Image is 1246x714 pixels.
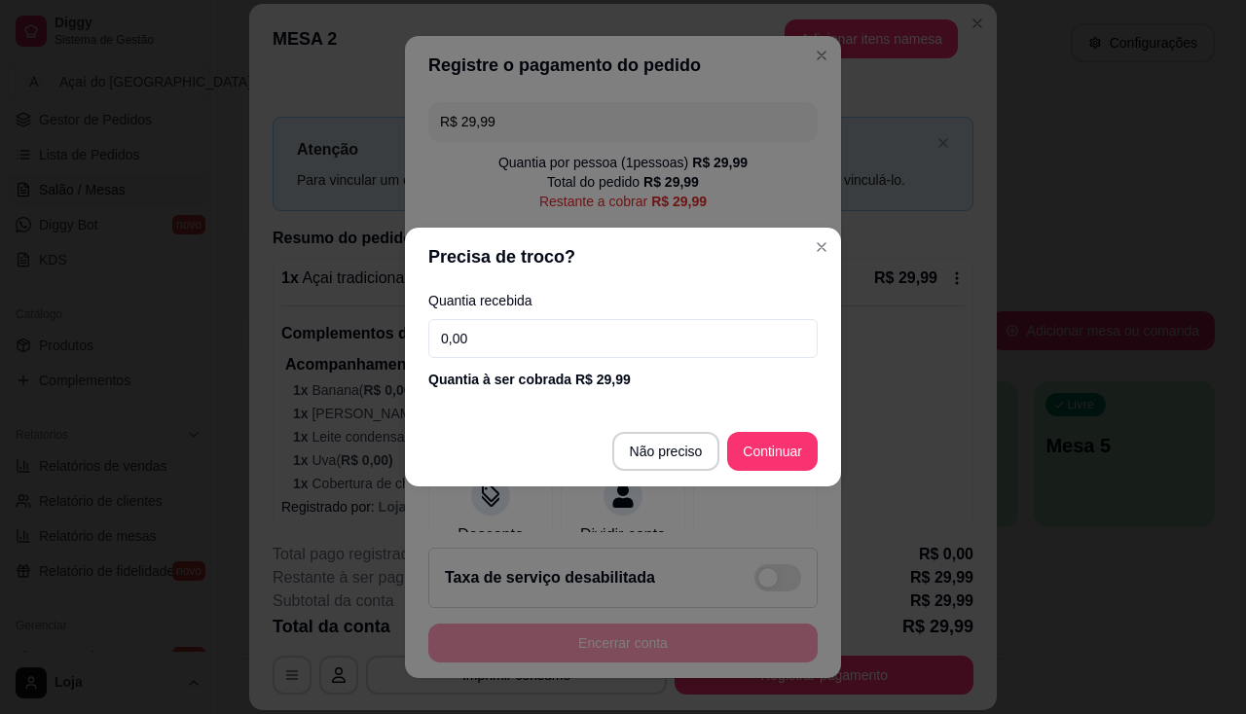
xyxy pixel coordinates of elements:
label: Quantia recebida [428,294,818,307]
button: Close [806,232,837,263]
button: Não preciso [612,432,720,471]
header: Precisa de troco? [405,228,841,286]
button: Continuar [727,432,818,471]
div: Quantia à ser cobrada R$ 29,99 [428,370,818,389]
